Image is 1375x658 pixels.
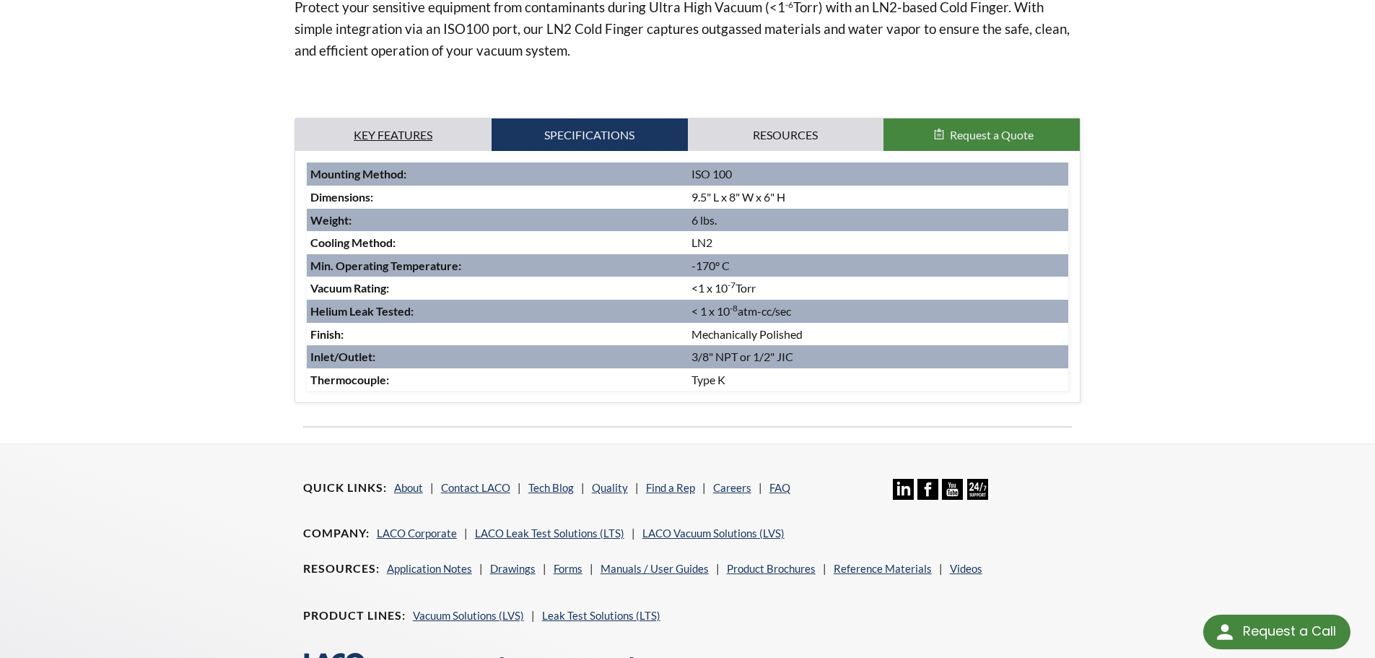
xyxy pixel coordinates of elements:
[728,280,735,290] sup: -7
[387,562,472,575] a: Application Notes
[303,608,406,623] h4: Product Lines
[310,213,352,227] strong: Weight:
[295,118,492,152] a: Key Features
[967,479,988,500] img: 24/7 Support Icon
[730,303,738,313] sup: -8
[727,562,816,575] a: Product Brochures
[592,481,628,494] a: Quality
[542,609,660,622] a: Leak Test Solutions (LTS)
[554,562,582,575] a: Forms
[310,235,396,249] strong: Cooling Method:
[310,350,375,363] strong: Inlet/Outlet:
[688,277,1069,300] td: <1 x 10 Torr
[967,489,988,502] a: 24/7 Support
[646,481,695,494] a: Find a Rep
[528,481,574,494] a: Tech Blog
[688,118,884,152] a: Resources
[310,167,406,181] strong: Mounting Method:
[688,368,1069,391] td: Type K
[413,609,524,622] a: Vacuum Solutions (LVS)
[601,562,709,575] a: Manuals / User Guides
[310,190,373,204] strong: Dimensions:
[492,118,688,152] a: Specifications
[1203,615,1350,649] div: Request a Call
[688,209,1069,232] td: 6 lbs.
[377,527,457,540] a: LACO Corporate
[303,526,370,541] h4: Company
[883,118,1080,152] button: Request a Quote
[394,481,423,494] a: About
[834,562,932,575] a: Reference Materials
[310,304,414,318] strong: Helium Leak Tested:
[688,254,1069,277] td: -170° C
[441,481,510,494] a: Contact LACO
[950,562,982,575] a: Videos
[642,527,785,540] a: LACO Vacuum Solutions (LVS)
[688,323,1069,346] td: Mechanically Polished
[303,561,380,576] h4: Resources
[490,562,536,575] a: Drawings
[688,231,1069,254] td: LN2
[713,481,751,494] a: Careers
[950,128,1034,142] span: Request a Quote
[310,373,389,386] strong: Thermocouple:
[1213,620,1236,644] img: round button
[688,300,1069,323] td: < 1 x 10 atm-cc/sec
[1243,615,1336,648] div: Request a Call
[310,327,344,341] strong: Finish:
[688,186,1069,209] td: 9.5" L x 8" W x 6" H
[688,345,1069,368] td: 3/8" NPT or 1/2" JIC
[303,480,387,495] h4: Quick Links
[688,163,1069,186] td: ISO 100
[475,527,624,540] a: LACO Leak Test Solutions (LTS)
[310,259,461,272] strong: Min. Operating Temperature:
[769,481,790,494] a: FAQ
[310,281,389,295] strong: Vacuum Rating:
